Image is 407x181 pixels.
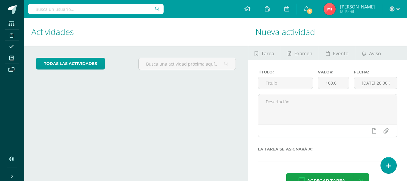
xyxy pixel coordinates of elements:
[258,70,313,74] label: Título:
[139,58,235,70] input: Busca una actividad próxima aquí...
[318,70,349,74] label: Valor:
[255,18,400,46] h1: Nueva actividad
[306,8,313,15] span: 5
[324,3,336,15] img: a812bc87a8533d76724bfb54050ce3c9.png
[340,9,375,14] span: Mi Perfil
[248,46,281,60] a: Tarea
[36,58,105,69] a: todas las Actividades
[258,77,313,89] input: Título
[333,46,349,61] span: Evento
[340,4,375,10] span: [PERSON_NAME]
[281,46,319,60] a: Examen
[294,46,312,61] span: Examen
[354,70,397,74] label: Fecha:
[258,147,397,151] label: La tarea se asignará a:
[354,77,397,89] input: Fecha de entrega
[319,46,355,60] a: Evento
[28,4,164,14] input: Busca un usuario...
[355,46,387,60] a: Aviso
[318,77,349,89] input: Puntos máximos
[261,46,274,61] span: Tarea
[31,18,241,46] h1: Actividades
[369,46,381,61] span: Aviso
